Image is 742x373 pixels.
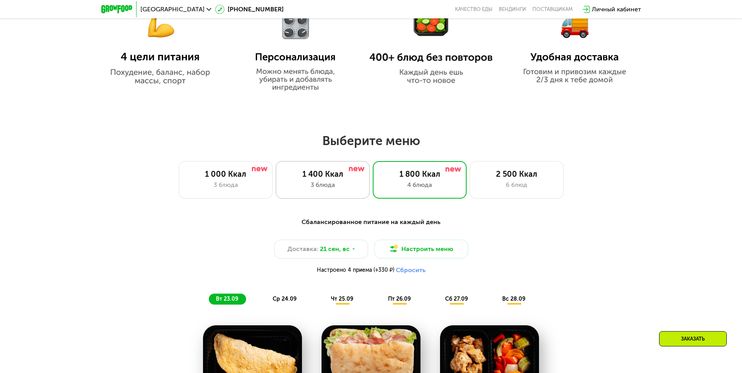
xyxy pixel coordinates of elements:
[374,240,468,258] button: Настроить меню
[140,217,603,227] div: Сбалансированное питание на каждый день
[455,6,492,13] a: Качество еды
[320,244,350,254] span: 21 сен, вс
[273,296,296,302] span: ср 24.09
[187,169,264,179] div: 1 000 Ккал
[659,331,727,346] div: Заказать
[396,266,426,274] button: Сбросить
[381,180,458,190] div: 4 блюда
[215,5,284,14] a: [PHONE_NUMBER]
[284,169,361,179] div: 1 400 Ккал
[317,267,394,273] span: Настроено 4 приема (+330 ₽)
[502,296,525,302] span: вс 28.09
[478,180,555,190] div: 6 блюд
[499,6,526,13] a: Вендинги
[287,244,318,254] span: Доставка:
[284,180,361,190] div: 3 блюда
[381,169,458,179] div: 1 800 Ккал
[532,6,573,13] div: поставщикам
[140,6,205,13] span: [GEOGRAPHIC_DATA]
[478,169,555,179] div: 2 500 Ккал
[25,133,717,149] h2: Выберите меню
[445,296,468,302] span: сб 27.09
[331,296,353,302] span: чт 25.09
[216,296,238,302] span: вт 23.09
[187,180,264,190] div: 3 блюда
[388,296,411,302] span: пт 26.09
[592,5,641,14] div: Личный кабинет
